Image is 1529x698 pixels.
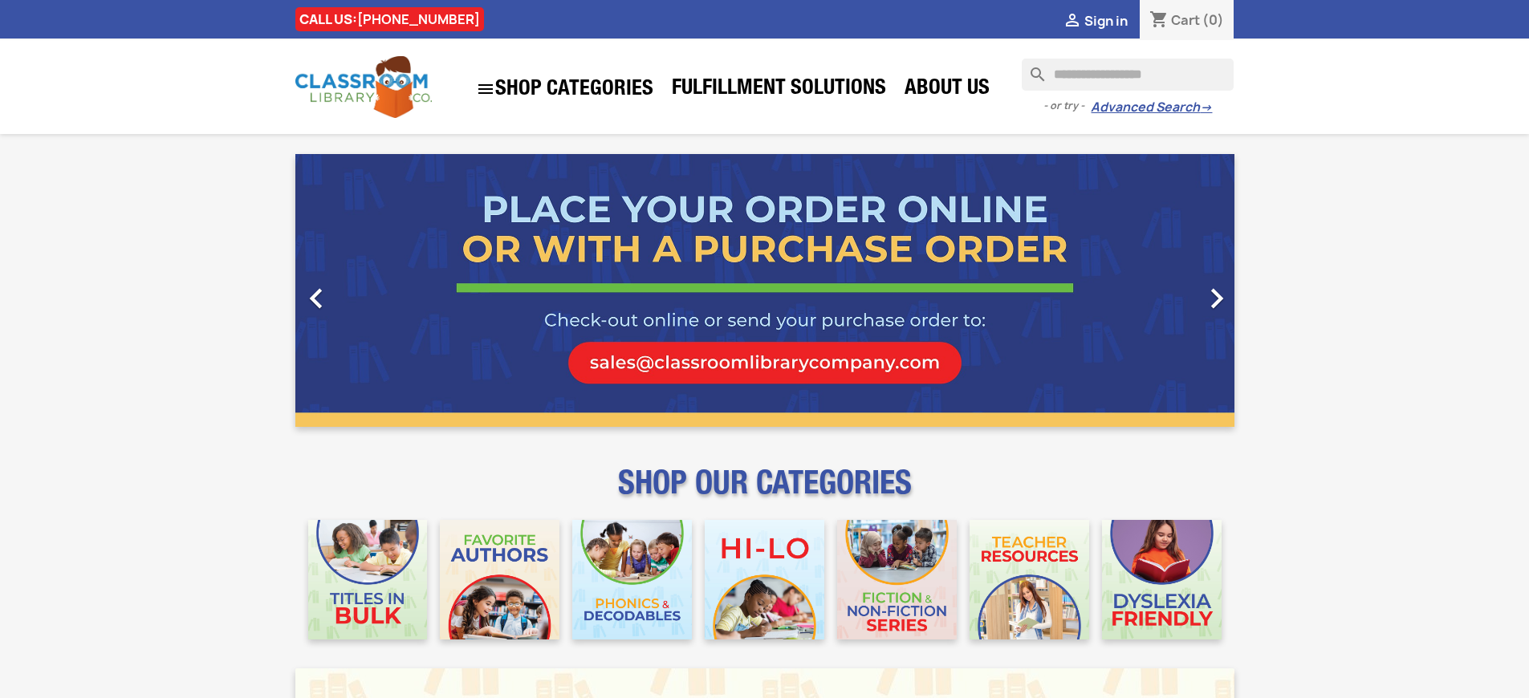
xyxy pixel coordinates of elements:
i: shopping_cart [1149,11,1169,30]
a: [PHONE_NUMBER] [357,10,480,28]
a: Fulfillment Solutions [664,74,894,106]
img: CLC_Phonics_And_Decodables_Mobile.jpg [572,520,692,639]
a: Next [1093,154,1234,427]
a: SHOP CATEGORIES [468,71,661,107]
img: CLC_HiLo_Mobile.jpg [705,520,824,639]
img: CLC_Bulk_Mobile.jpg [308,520,428,639]
a:  Sign in [1063,12,1128,30]
span: (0) [1202,11,1224,29]
input: Search [1022,59,1234,91]
i:  [1197,278,1237,319]
img: CLC_Teacher_Resources_Mobile.jpg [970,520,1089,639]
i:  [296,278,336,319]
img: CLC_Favorite_Authors_Mobile.jpg [440,520,559,639]
span: → [1200,99,1212,116]
a: Advanced Search→ [1091,99,1212,116]
i:  [1063,12,1082,31]
i:  [476,79,495,99]
span: - or try - [1043,98,1091,114]
img: CLC_Fiction_Nonfiction_Mobile.jpg [837,520,957,639]
span: Cart [1171,11,1200,29]
i: search [1022,59,1041,78]
ul: Carousel container [295,154,1234,427]
div: CALL US: [295,7,484,31]
img: CLC_Dyslexia_Mobile.jpg [1102,520,1222,639]
img: Classroom Library Company [295,56,432,118]
p: SHOP OUR CATEGORIES [295,478,1234,507]
a: Previous [295,154,437,427]
span: Sign in [1084,12,1128,30]
a: About Us [897,74,998,106]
